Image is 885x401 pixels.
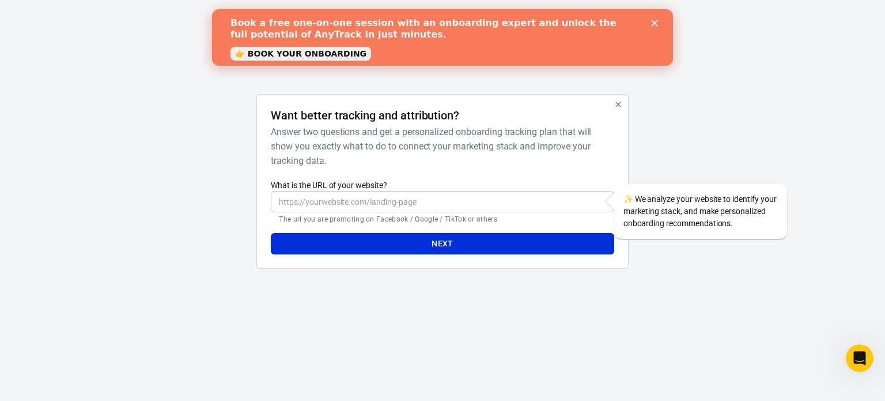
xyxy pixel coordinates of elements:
input: https://yourwebsite.com/landing-page [271,191,614,212]
h4: Want better tracking and attribution? [271,108,459,122]
label: What is the URL of your website? [271,179,614,191]
h6: Answer two questions and get a personalized onboarding tracking plan that will show you exactly w... [271,125,609,168]
iframe: Intercom live chat banner [212,9,673,66]
p: The url you are promoting on Facebook / Google / TikTok or others [279,215,606,224]
div: We analyze your website to identify your marketing stack, and make personalized onboarding recomm... [614,184,787,239]
div: Close [439,10,451,17]
div: AnyTrack [154,18,731,39]
button: Next [271,233,614,254]
span: sparkles [623,194,633,204]
iframe: Intercom live chat [846,344,873,372]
